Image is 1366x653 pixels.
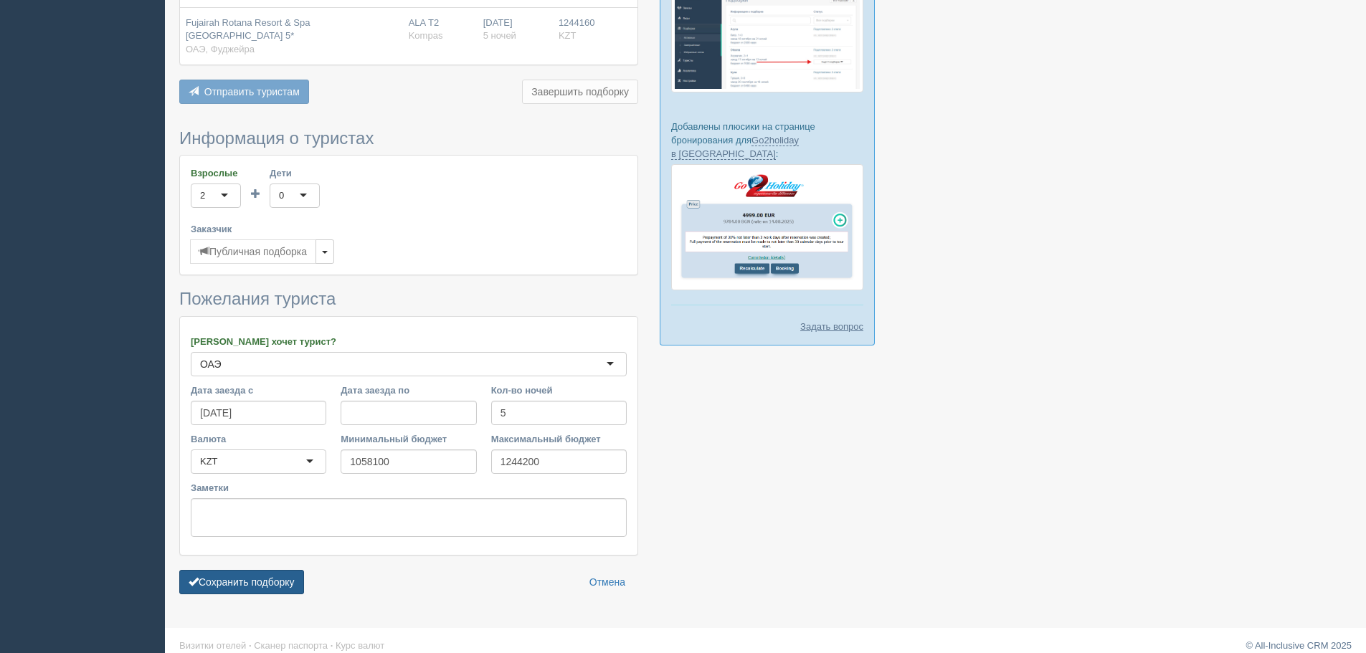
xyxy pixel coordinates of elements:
a: Сканер паспорта [254,640,328,651]
input: 7-10 или 7,10,14 [491,401,627,425]
div: ALA T2 [409,16,472,43]
span: Fujairah Rotana Resort & Spa [GEOGRAPHIC_DATA] 5* [186,17,310,42]
label: Дети [270,166,320,180]
a: Задать вопрос [800,320,863,333]
label: Кол-во ночей [491,383,627,397]
a: Go2holiday в [GEOGRAPHIC_DATA] [671,135,799,160]
span: 5 ночей [483,30,516,41]
label: Взрослые [191,166,241,180]
span: · [249,640,252,651]
div: 0 [279,189,284,203]
a: Курс валют [336,640,384,651]
button: Завершить подборку [522,80,638,104]
label: Валюта [191,432,326,446]
div: 2 [200,189,205,203]
a: © All-Inclusive CRM 2025 [1246,640,1352,651]
button: Публичная подборка [190,239,316,264]
span: KZT [559,30,577,41]
button: Отправить туристам [179,80,309,104]
span: ОАЭ, Фуджейра [186,44,255,54]
span: 1244160 [559,17,595,28]
button: Сохранить подборку [179,570,304,594]
div: KZT [200,454,218,469]
span: · [331,640,333,651]
a: Визитки отелей [179,640,246,651]
label: Максимальный бюджет [491,432,627,446]
div: ОАЭ [200,357,222,371]
h3: Информация о туристах [179,129,638,148]
span: Kompas [409,30,443,41]
label: Минимальный бюджет [341,432,476,446]
label: Заметки [191,481,627,495]
img: go2holiday-proposal-for-travel-agency.png [671,164,863,290]
span: Пожелания туриста [179,289,336,308]
span: Отправить туристам [204,86,300,97]
label: Дата заезда с [191,383,326,397]
div: [DATE] [483,16,547,43]
label: Дата заезда по [341,383,476,397]
p: Добавлены плюсики на странице бронирования для : [671,120,863,161]
a: Отмена [580,570,635,594]
label: Заказчик [191,222,627,236]
label: [PERSON_NAME] хочет турист? [191,335,627,348]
